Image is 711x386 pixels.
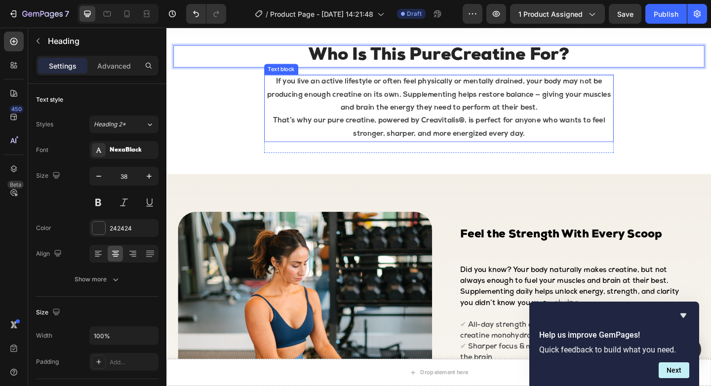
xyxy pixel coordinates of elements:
[110,146,156,155] div: NexaBlack
[266,9,268,19] span: /
[328,344,444,351] strong: Sharper focus & mental clarity
[654,9,678,19] div: Publish
[510,4,605,24] button: 1 product assigned
[7,181,24,189] div: Beta
[36,169,62,183] div: Size
[36,306,62,319] div: Size
[328,320,437,328] strong: All-day strength and energy
[107,52,485,95] p: If you live an active lifestyle or often feel physically or mentally drained, your body may not b...
[319,219,539,232] strong: Feel the Strength With Every Scoop
[108,41,141,50] div: Text block
[36,270,158,288] button: Show more
[9,105,24,113] div: 450
[4,4,74,24] button: 7
[645,4,687,24] button: Publish
[677,309,689,321] button: Hide survey
[609,4,641,24] button: Save
[48,35,155,47] p: Heading
[94,120,126,129] span: Heading 2*
[110,358,156,367] div: Add...
[107,95,485,123] p: That’s why our pure creatine, powered by Creavitalis®, is perfect for anyone who wants to feel st...
[110,224,156,233] div: 242424
[659,362,689,378] button: Next question
[186,4,226,24] div: Undo/Redo
[90,327,158,345] input: Auto
[49,61,77,71] p: Settings
[319,344,326,351] span: ✔
[319,261,557,304] strong: Did you know? Your body naturally makes creatine, but not always enough to fuel your muscles and ...
[319,320,326,328] span: ✔
[276,371,328,379] div: Drop element here
[8,20,584,43] p: Who Is This PureCreatine For?
[539,309,689,378] div: Help us improve GemPages!
[518,9,583,19] span: 1 product assigned
[36,331,52,340] div: Width
[270,9,373,19] span: Product Page - [DATE] 14:21:48
[539,345,689,354] p: Quick feedback to build what you need.
[36,357,59,366] div: Padding
[36,146,48,154] div: Font
[36,224,51,232] div: Color
[36,120,53,129] div: Styles
[75,274,120,284] div: Show more
[407,9,422,18] span: Draft
[166,28,711,386] iframe: Design area
[36,247,64,261] div: Align
[539,329,689,341] h2: Help us improve GemPages!
[65,8,69,20] p: 7
[89,116,158,133] button: Heading 2*
[97,61,131,71] p: Advanced
[617,10,633,18] span: Save
[7,19,585,44] h2: Rich Text Editor. Editing area: main
[36,95,63,104] div: Text style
